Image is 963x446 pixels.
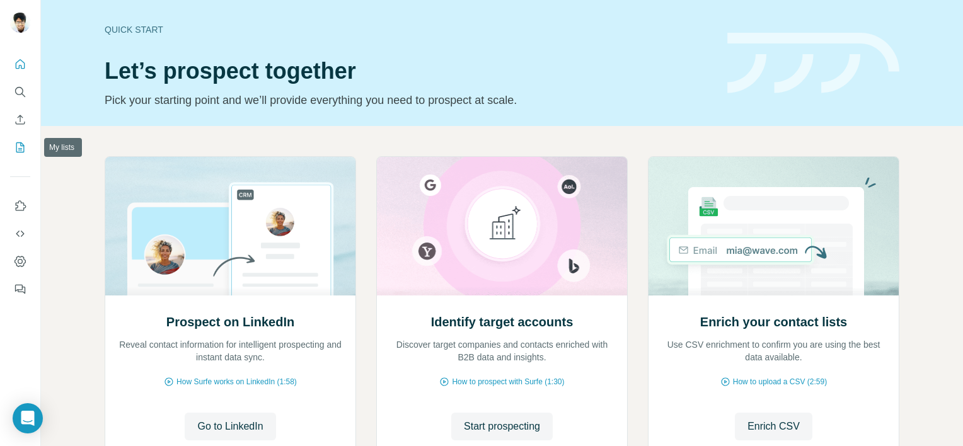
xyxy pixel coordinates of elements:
span: How to prospect with Surfe (1:30) [452,376,564,387]
img: Prospect on LinkedIn [105,157,356,295]
button: Dashboard [10,250,30,273]
img: Enrich your contact lists [648,157,899,295]
button: Enrich CSV [10,108,30,131]
p: Pick your starting point and we’ll provide everything you need to prospect at scale. [105,91,712,109]
button: Start prospecting [451,413,553,440]
span: How to upload a CSV (2:59) [733,376,827,387]
h1: Let’s prospect together [105,59,712,84]
img: Identify target accounts [376,157,628,295]
p: Use CSV enrichment to confirm you are using the best data available. [661,338,886,363]
span: Start prospecting [464,419,540,434]
p: Discover target companies and contacts enriched with B2B data and insights. [389,338,614,363]
button: Use Surfe on LinkedIn [10,195,30,217]
button: Go to LinkedIn [185,413,275,440]
img: Avatar [10,13,30,33]
button: Feedback [10,278,30,300]
h2: Identify target accounts [431,313,574,331]
span: Go to LinkedIn [197,419,263,434]
h2: Prospect on LinkedIn [166,313,294,331]
img: banner [727,33,899,94]
h2: Enrich your contact lists [700,313,847,331]
button: Search [10,81,30,103]
span: Enrich CSV [747,419,800,434]
button: My lists [10,136,30,159]
button: Quick start [10,53,30,76]
button: Enrich CSV [735,413,812,440]
button: Use Surfe API [10,222,30,245]
div: Quick start [105,23,712,36]
div: Open Intercom Messenger [13,403,43,433]
span: How Surfe works on LinkedIn (1:58) [176,376,297,387]
p: Reveal contact information for intelligent prospecting and instant data sync. [118,338,343,363]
